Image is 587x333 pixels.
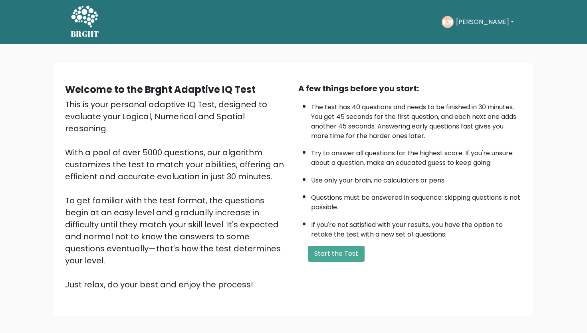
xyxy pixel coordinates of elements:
button: [PERSON_NAME] [454,17,516,27]
h5: BRGHT [71,29,99,39]
text: EM [442,17,453,26]
div: This is your personal adaptive IQ Test, designed to evaluate your Logical, Numerical and Spatial ... [65,98,289,291]
div: A few things before you start: [298,82,522,94]
button: Start the Test [308,246,365,262]
li: Try to answer all questions for the highest score. If you're unsure about a question, make an edu... [311,144,522,168]
li: Use only your brain, no calculators or pens. [311,172,522,185]
b: Welcome to the Brght Adaptive IQ Test [65,83,256,96]
li: If you're not satisfied with your results, you have the option to retake the test with a new set ... [311,216,522,239]
a: BRGHT [71,3,99,41]
li: The test has 40 questions and needs to be finished in 30 minutes. You get 45 seconds for the firs... [311,98,522,141]
li: Questions must be answered in sequence; skipping questions is not possible. [311,189,522,212]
